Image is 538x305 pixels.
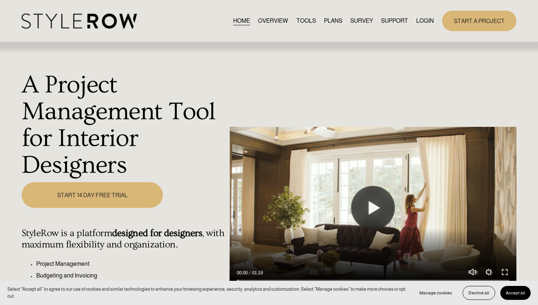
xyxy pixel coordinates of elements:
[442,11,516,31] a: START A PROJECT
[419,290,452,295] span: Manage cookies
[381,16,408,25] span: SUPPORT
[36,271,225,280] p: Budgeting and Invoicing
[468,290,489,295] span: Decline all
[351,186,395,230] button: Play
[258,16,288,26] a: OVERVIEW
[237,278,509,283] input: Seek
[500,286,531,300] button: Accept all
[250,269,265,276] div: Duration
[112,228,202,239] strong: designed for designers
[22,228,225,250] h4: StyleRow is a platform , with maximum flexibility and organization.
[416,16,434,26] a: LOGIN
[381,16,408,26] a: folder dropdown
[324,16,342,26] a: PLANS
[237,269,250,276] div: Current time
[506,290,525,295] span: Accept all
[22,182,163,207] a: START 14 DAY FREE TRIAL
[233,16,250,26] a: HOME
[296,16,316,26] a: TOOLS
[414,286,457,300] button: Manage cookies
[463,286,495,300] button: Decline all
[36,260,225,268] p: Project Management
[350,16,373,26] a: SURVEY
[22,14,137,29] img: StyleRow
[22,71,225,178] h1: A Project Management Tool for Interior Designers
[7,286,407,300] p: Select “Accept all” to agree to our use of cookies and similar technologies to enhance your brows...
